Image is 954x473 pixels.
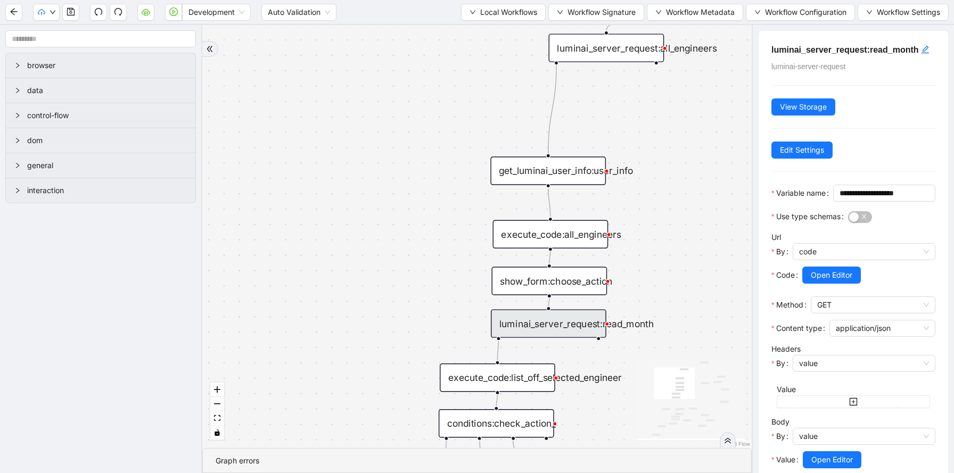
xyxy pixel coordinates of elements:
span: Value [776,454,795,466]
span: general [27,160,187,171]
div: get_luminai_user_info:user_info [490,156,606,185]
div: show_form:choose_action [491,267,607,295]
span: code [799,244,929,260]
span: By [776,246,785,258]
span: cloud-upload [38,9,45,16]
button: redo [110,4,127,21]
div: conditions:check_action_ [439,409,554,437]
button: downWorkflow Configuration [746,4,855,21]
button: Edit Settings [771,142,833,159]
span: double-right [206,45,213,53]
button: cloud-server [137,4,154,21]
div: Value [777,384,930,395]
div: control-flow [6,103,195,128]
span: interaction [27,185,187,196]
span: down [754,9,761,15]
g: Edge from luminai_server_request:all_engineers to get_luminai_user_info:user_info [548,65,556,153]
div: data [6,78,195,103]
button: plus-square [777,395,930,408]
span: right [14,112,21,119]
span: cloud-server [142,7,150,16]
button: undo [90,4,107,21]
span: Code [776,269,795,281]
span: Content type [776,322,822,334]
button: fit view [210,411,224,426]
div: interaction [6,178,195,203]
span: Open Editor [811,454,853,466]
g: Edge from execute_code:list_off_selected_engineer to conditions:check_action_ [496,395,497,406]
g: Edge from execute_code:all_engineers to show_form:choose_action [549,251,550,264]
span: right [14,137,21,144]
span: save [67,7,75,16]
span: Method [776,299,803,311]
button: View Storage [771,98,835,115]
label: Headers [771,344,801,353]
span: Workflow Settings [877,6,940,18]
span: redo [114,7,122,16]
div: execute_code:all_engineers [493,220,608,248]
span: plus-circle [589,350,608,369]
span: down [50,9,56,15]
button: arrow-left [5,4,22,21]
div: luminai_server_request:read_month [491,309,606,337]
button: Open Editor [802,267,861,284]
span: data [27,85,187,96]
span: Auto Validation [268,4,330,20]
div: luminai_server_request:all_engineers [549,34,664,62]
span: double-right [724,437,731,444]
span: By [776,430,785,442]
span: dom [27,135,187,146]
span: Local Workflows [480,6,537,18]
span: browser [27,60,187,71]
span: right [14,162,21,169]
span: value [799,355,929,371]
button: downWorkflow Signature [548,4,644,21]
span: Use type schemas [776,211,841,222]
label: Body [771,417,789,426]
button: Open Editor [803,451,861,468]
g: Edge from luminai_server_request:read_month to execute_code:list_off_selected_engineer [497,341,498,360]
a: React Flow attribution [722,441,750,447]
span: down [866,9,873,15]
span: Workflow Configuration [765,6,846,18]
span: Edit Settings [780,144,824,156]
span: application/json [836,320,929,336]
span: Variable name [776,187,826,199]
div: luminai_server_request:read_monthplus-circle [491,309,606,337]
button: save [62,4,79,21]
span: right [14,187,21,194]
span: plus-square [849,397,858,406]
div: click to edit id [921,44,930,56]
span: Workflow Signature [568,6,636,18]
div: execute_code:list_off_selected_engineer [440,363,555,392]
span: down [470,9,476,15]
span: Open Editor [811,269,852,281]
span: arrow-left [10,7,18,16]
span: By [776,358,785,369]
span: luminai-server-request [771,62,845,71]
button: downWorkflow Settings [858,4,949,21]
span: undo [94,7,103,16]
button: zoom out [210,397,224,411]
div: dom [6,128,195,153]
button: zoom in [210,383,224,397]
span: Development [188,4,244,20]
span: control-flow [27,110,187,121]
button: cloud-uploaddown [33,4,60,21]
button: play-circle [165,4,182,21]
span: plus-circle [647,74,666,93]
h5: luminai_server_request:read_month [771,44,935,56]
button: toggle interactivity [210,426,224,440]
label: Url [771,233,781,242]
span: right [14,62,21,69]
span: Workflow Metadata [666,6,735,18]
span: value [799,428,929,444]
button: downLocal Workflows [461,4,546,21]
span: GET [817,297,929,313]
div: browser [6,53,195,78]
